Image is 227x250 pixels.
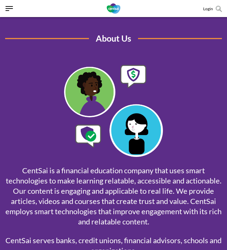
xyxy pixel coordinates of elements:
img: search [216,6,222,12]
span: About Us [89,32,138,44]
img: About-Us-N-Top.png [54,65,173,157]
img: CentSai [107,3,120,14]
p: CentSai is a financial education company that uses smart technologies to make learning relatable,... [5,165,222,227]
a: Login [203,6,213,11]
